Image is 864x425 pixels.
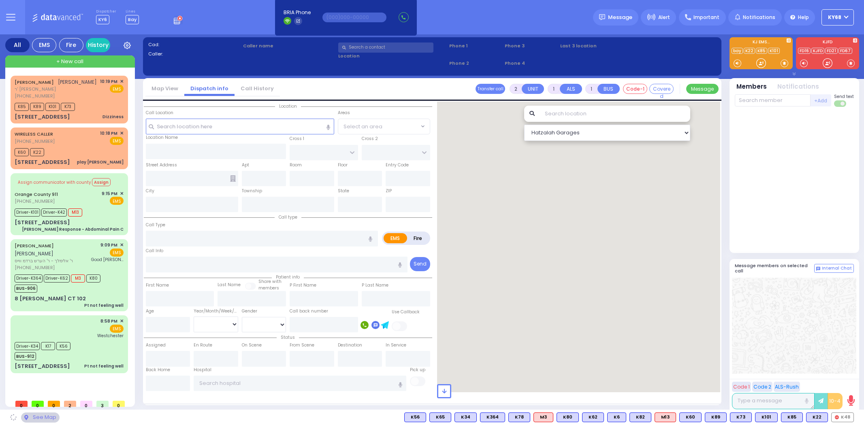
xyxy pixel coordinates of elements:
span: 8:58 PM [100,318,117,324]
span: 9:09 PM [100,242,117,248]
label: Age [146,308,154,314]
div: BLS [404,412,426,422]
label: Assigned [146,342,166,348]
div: Pt not feeling well [84,363,124,369]
div: Fire [59,38,83,52]
span: K22 [30,148,44,156]
button: Internal Chat [814,264,854,273]
label: In Service [386,342,406,348]
label: Call Info [146,248,163,254]
label: P First Name [290,282,316,289]
div: K34 [454,412,477,422]
button: Message [686,84,719,94]
div: [STREET_ADDRESS] [15,362,70,370]
label: Destination [338,342,362,348]
a: Map View [145,85,184,92]
span: 2 [64,401,76,407]
label: Room [290,162,302,168]
span: Location [275,103,301,109]
div: All [5,38,30,52]
div: [STREET_ADDRESS] [15,158,70,166]
div: BLS [480,412,505,422]
label: City [146,188,154,194]
label: Pick up [410,367,425,373]
button: Code-1 [623,84,647,94]
a: Call History [235,85,280,92]
label: Cad: [148,41,241,48]
span: Driver-K364 [15,274,43,283]
input: Search hospital [194,376,406,391]
div: K6 [607,412,626,422]
div: Dizziness [102,114,124,120]
div: K101 [755,412,778,422]
label: Turn off text [834,100,847,108]
span: EMS [110,249,124,257]
span: Assign communicator with county [18,179,91,185]
label: Dispatcher [96,9,116,14]
div: BLS [582,412,604,422]
div: ALS [533,412,553,422]
span: Phone 2 [449,60,502,67]
span: M3 [71,274,85,283]
label: KJFD [796,40,859,46]
span: BUS-912 [15,352,36,360]
span: Phone 1 [449,42,502,49]
label: Call back number [290,308,328,314]
label: EMS [384,233,407,243]
div: BLS [508,412,530,422]
span: EMS [110,197,124,205]
span: K60 [15,148,29,156]
div: EMS [32,38,56,52]
div: Year/Month/Week/Day [194,308,238,314]
span: [PERSON_NAME] [58,79,97,85]
span: K80 [86,274,100,283]
span: + New call [56,57,83,66]
div: BLS [705,412,727,422]
label: On Scene [242,342,262,348]
a: K22 [744,48,755,54]
span: Message [608,13,632,21]
span: [PHONE_NUMBER] [15,198,55,204]
span: K85 [15,103,29,111]
div: ALS [655,412,676,422]
span: Driver-K34 [15,342,40,350]
span: M13 [68,208,82,217]
label: Location [338,53,446,59]
div: K62 [582,412,604,422]
a: FD16 [798,48,811,54]
span: ✕ [120,318,124,325]
div: K22 [806,412,828,422]
a: History [86,38,110,52]
span: [PHONE_NUMBER] [15,93,55,99]
label: Use Callback [392,309,420,315]
input: Search member [735,94,811,106]
label: Entry Code [386,162,409,168]
span: K89 [30,103,44,111]
label: Caller name [243,42,335,49]
div: [STREET_ADDRESS] [15,113,70,121]
span: members [258,285,279,291]
span: Driver-K42 [41,208,67,217]
span: 10:19 PM [100,79,117,85]
button: BUS [597,84,620,94]
button: ky68 [821,9,854,25]
a: bay [732,48,743,54]
div: Pt not feeling well [84,302,124,308]
input: Search location here [146,119,334,134]
label: State [338,188,349,194]
div: BLS [629,412,651,422]
span: ky68 [828,14,841,21]
span: Other building occupants [230,175,236,182]
button: Transfer call [476,84,505,94]
label: Hospital [194,367,211,373]
span: Driver-K62 [44,274,70,283]
span: ר' אלימלך - ר' הערש ברדמ ווייס [15,257,89,264]
span: Bay [126,15,139,24]
span: BUS-906 [15,285,37,293]
button: Send [410,257,430,271]
label: ZIP [386,188,392,194]
span: Phone 4 [505,60,557,67]
label: Call Type [146,222,165,228]
span: 0 [15,401,28,407]
div: K80 [557,412,579,422]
